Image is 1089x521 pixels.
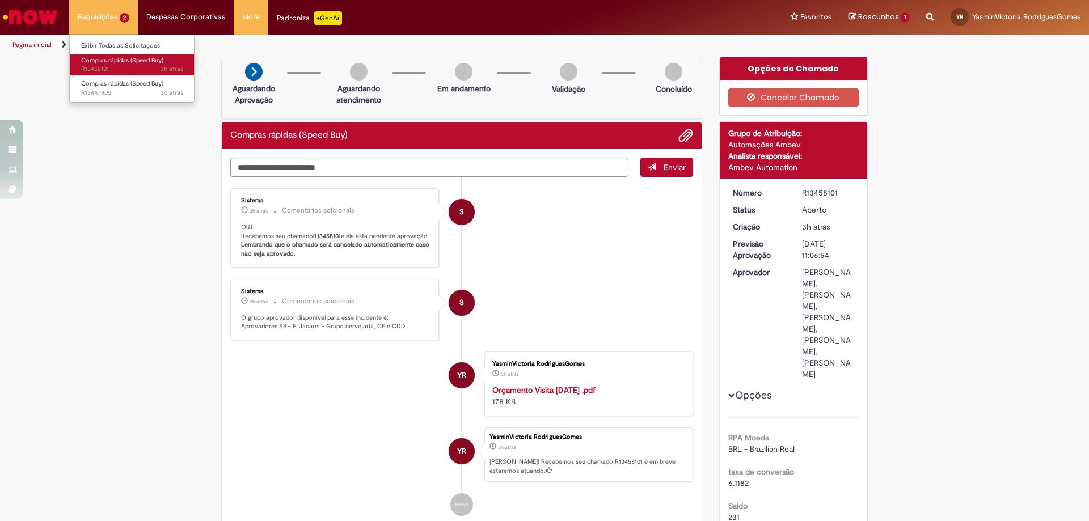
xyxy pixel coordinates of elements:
span: 2 [120,13,129,23]
span: 3h atrás [161,65,183,73]
b: Saldo [728,501,748,511]
button: Enviar [640,158,693,177]
div: YasminVictoria RodriguesGomes [492,361,681,367]
span: 3d atrás [161,88,183,97]
div: Sistema [241,288,430,295]
img: arrow-next.png [245,63,263,81]
div: Grupo de Atribuição: [728,128,859,139]
span: R13458101 [81,65,183,74]
span: Rascunhos [858,11,899,22]
p: Concluído [656,83,692,95]
dt: Previsão Aprovação [724,238,794,261]
span: YR [956,13,963,20]
dt: Criação [724,221,794,232]
span: 1 [901,12,909,23]
b: R13458101 [313,232,341,240]
div: YasminVictoria RodriguesGomes [449,438,475,464]
span: Favoritos [800,11,831,23]
div: YasminVictoria RodriguesGomes [489,434,687,440]
dt: Aprovador [724,266,794,278]
div: R13458101 [802,187,855,198]
small: Comentários adicionais [282,206,354,215]
time: 28/08/2025 13:59:33 [501,371,519,378]
a: Orçamento Visita [DATE] .pdf [492,385,596,395]
span: 3h atrás [802,222,830,232]
p: Validação [552,83,585,95]
small: Comentários adicionais [282,296,354,306]
ul: Requisições [69,34,195,103]
span: Enviar [664,162,686,172]
img: img-circle-grey.png [665,63,682,81]
div: System [449,290,475,316]
h2: Compras rápidas (Speed Buy) Histórico de tíquete [230,130,348,141]
span: Requisições [78,11,117,23]
span: Compras rápidas (Speed Buy) [81,56,163,65]
div: [PERSON_NAME], [PERSON_NAME], [PERSON_NAME], [PERSON_NAME], [PERSON_NAME] [802,266,855,380]
span: YasminVictoria RodriguesGomes [972,12,1080,22]
div: Sistema [241,197,430,204]
b: Lembrando que o chamado será cancelado automaticamente caso não seja aprovado. [241,240,431,258]
a: Aberto R13458101 : Compras rápidas (Speed Buy) [70,54,195,75]
time: 28/08/2025 14:06:54 [498,444,516,451]
span: S [459,289,464,316]
a: Aberto R13447905 : Compras rápidas (Speed Buy) [70,78,195,99]
ul: Trilhas de página [9,35,717,56]
img: ServiceNow [1,6,60,28]
img: img-circle-grey.png [455,63,472,81]
b: taxa de conversão [728,467,794,477]
textarea: Digite sua mensagem aqui... [230,158,628,177]
span: Compras rápidas (Speed Buy) [81,79,163,88]
span: YR [457,362,466,389]
dt: Status [724,204,794,215]
span: 3h atrás [250,207,268,214]
div: Padroniza [277,11,342,25]
span: More [242,11,260,23]
div: Aberto [802,204,855,215]
p: O grupo aprovador disponível para esse incidente é: Aprovadores SB - F. Jacareí - Grupo cervejari... [241,314,430,331]
span: 3h atrás [250,298,268,305]
div: 28/08/2025 14:06:54 [802,221,855,232]
b: RPA Moeda [728,433,769,443]
dt: Número [724,187,794,198]
span: 3h atrás [501,371,519,378]
p: Aguardando atendimento [331,83,386,105]
time: 28/08/2025 14:07:06 [250,298,268,305]
p: Em andamento [437,83,491,94]
p: Aguardando Aprovação [226,83,281,105]
time: 26/08/2025 11:41:21 [161,88,183,97]
span: Despesas Corporativas [146,11,225,23]
p: [PERSON_NAME]! Recebemos seu chamado R13458101 e em breve estaremos atuando. [489,458,687,475]
div: [DATE] 11:06:54 [802,238,855,261]
button: Adicionar anexos [678,128,693,143]
span: S [459,198,464,226]
p: +GenAi [314,11,342,25]
time: 28/08/2025 14:07:06 [250,207,268,214]
li: YasminVictoria RodriguesGomes [230,427,693,482]
span: BRL - Brazilian Real [728,444,795,454]
p: Olá! Recebemos seu chamado e ele esta pendente aprovação. [241,223,430,259]
div: System [449,199,475,225]
a: Página inicial [12,40,52,49]
span: 3h atrás [498,444,516,451]
div: YasminVictoria RodriguesGomes [449,362,475,388]
div: Analista responsável: [728,150,859,162]
div: 178 KB [492,384,681,407]
div: Automações Ambev [728,139,859,150]
img: img-circle-grey.png [350,63,368,81]
a: Exibir Todas as Solicitações [70,40,195,52]
span: 6.1182 [728,478,749,488]
div: Opções do Chamado [720,57,868,80]
button: Cancelar Chamado [728,88,859,107]
span: R13447905 [81,88,183,98]
time: 28/08/2025 14:06:54 [802,222,830,232]
a: Rascunhos [849,12,909,23]
div: Ambev Automation [728,162,859,173]
img: img-circle-grey.png [560,63,577,81]
span: YR [457,438,466,465]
